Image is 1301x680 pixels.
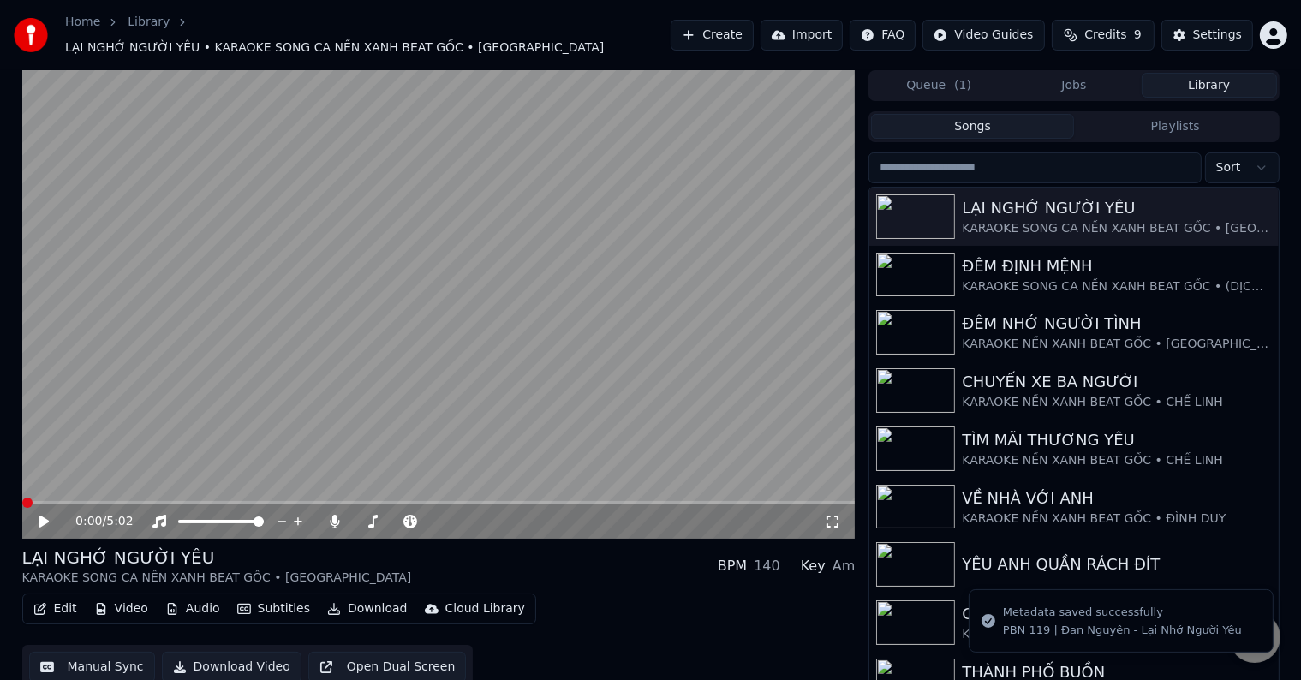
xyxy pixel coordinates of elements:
div: KARAOKE SONG CA NỀN XANH BEAT GỐC • (DỊCH TONE) [PERSON_NAME] • [962,278,1271,295]
span: 5:02 [106,513,133,530]
div: KARAOKE NỀN XANH BEAT GỐC • [GEOGRAPHIC_DATA] [962,336,1271,353]
nav: breadcrumb [65,14,671,57]
span: ( 1 ) [954,77,971,94]
div: YÊU ANH QUẦN RÁCH ĐÍT [962,552,1271,576]
a: Home [65,14,100,31]
button: Subtitles [230,597,317,621]
div: KARAOKE NỀN XANH BEAT GỐC • CHẾ LINH [962,452,1271,469]
div: KARAOKE SONG CA NỀN XANH BEAT GỐC • [GEOGRAPHIC_DATA] [22,570,412,587]
button: Playlists [1074,114,1277,139]
div: KARAOKE NỀN XANH BEAT GỐC • ĐÌNH DUY [962,510,1271,528]
span: Credits [1084,27,1126,44]
div: ĐÊM ĐỊNH MỆNH [962,254,1271,278]
div: KARAOKE NỀN XANH BEAT GỐC • CHẾ LINH [962,394,1271,411]
button: Download [320,597,415,621]
button: Songs [871,114,1074,139]
button: Create [671,20,754,51]
div: Key [801,556,826,576]
div: Cloud Library [445,600,525,617]
div: TÌM MÃI THƯƠNG YÊU [962,428,1271,452]
span: 0:00 [75,513,102,530]
button: Audio [158,597,227,621]
div: PBN 119 | Đan Nguyên - Lại Nhớ Người Yêu [1003,623,1242,638]
div: Am [833,556,856,576]
div: LẠI NGHỚ NGƯỜI YÊU [962,196,1271,220]
div: KARAOKE NỀN XANH BEAT GỐC • CHẾ LINH [962,626,1271,643]
div: BPM [718,556,747,576]
button: Queue [871,73,1006,98]
div: / [75,513,116,530]
div: LẠI NGHỚ NGƯỜI YÊU [22,546,412,570]
div: ĐÊM NHỚ NGƯỜI TÌNH [962,312,1271,336]
div: VỀ NHÀ VỚI ANH [962,486,1271,510]
button: Credits9 [1052,20,1155,51]
div: Metadata saved successfully [1003,604,1242,621]
button: FAQ [850,20,916,51]
div: KARAOKE SONG CA NỀN XANH BEAT GỐC • [GEOGRAPHIC_DATA] [962,220,1271,237]
button: Settings [1161,20,1253,51]
span: Sort [1216,159,1241,176]
button: Video Guides [922,20,1044,51]
div: CHUYỆN CHÚNG MÌNH [962,602,1271,626]
button: Edit [27,597,84,621]
button: Import [761,20,843,51]
div: 140 [754,556,780,576]
button: Jobs [1006,73,1142,98]
div: CHUYẾN XE BA NGƯỜI [962,370,1271,394]
div: Settings [1193,27,1242,44]
a: Library [128,14,170,31]
span: 9 [1134,27,1142,44]
span: LẠI NGHỚ NGƯỜI YÊU • KARAOKE SONG CA NỀN XANH BEAT GỐC • [GEOGRAPHIC_DATA] [65,39,604,57]
img: youka [14,18,48,52]
button: Video [87,597,155,621]
button: Library [1142,73,1277,98]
